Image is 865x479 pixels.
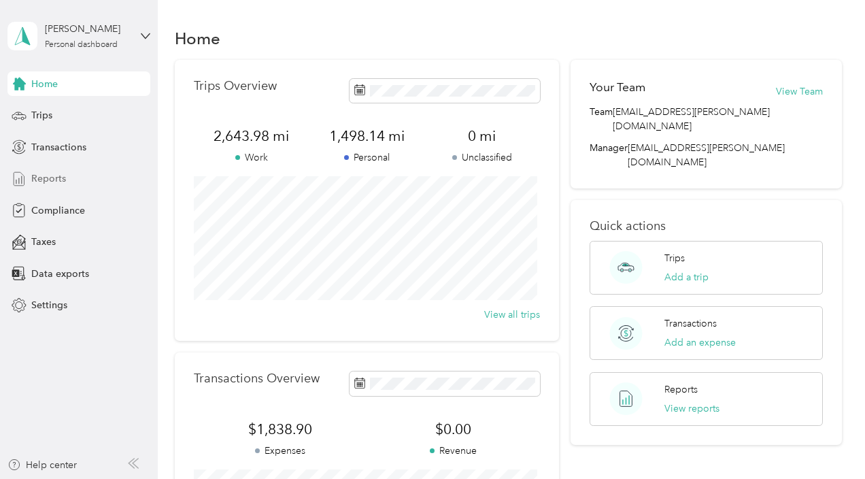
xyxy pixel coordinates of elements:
[424,127,540,146] span: 0 mi
[175,31,220,46] h1: Home
[628,142,785,168] span: [EMAIL_ADDRESS][PERSON_NAME][DOMAIN_NAME]
[31,298,67,312] span: Settings
[367,420,539,439] span: $0.00
[590,219,822,233] p: Quick actions
[590,141,628,169] span: Manager
[45,41,118,49] div: Personal dashboard
[664,251,685,265] p: Trips
[309,127,424,146] span: 1,498.14 mi
[664,382,698,397] p: Reports
[789,403,865,479] iframe: Everlance-gr Chat Button Frame
[664,316,717,331] p: Transactions
[31,235,56,249] span: Taxes
[194,371,320,386] p: Transactions Overview
[309,150,424,165] p: Personal
[194,444,367,458] p: Expenses
[31,267,89,281] span: Data exports
[31,203,85,218] span: Compliance
[31,140,86,154] span: Transactions
[484,308,540,322] button: View all trips
[664,401,719,416] button: View reports
[664,335,736,350] button: Add an expense
[31,77,58,91] span: Home
[424,150,540,165] p: Unclassified
[194,150,309,165] p: Work
[194,127,309,146] span: 2,643.98 mi
[613,105,822,133] span: [EMAIL_ADDRESS][PERSON_NAME][DOMAIN_NAME]
[31,108,52,122] span: Trips
[664,270,709,284] button: Add a trip
[590,105,613,133] span: Team
[7,458,77,472] button: Help center
[31,171,66,186] span: Reports
[194,420,367,439] span: $1,838.90
[194,79,277,93] p: Trips Overview
[45,22,130,36] div: [PERSON_NAME]
[367,444,539,458] p: Revenue
[590,79,645,96] h2: Your Team
[776,84,823,99] button: View Team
